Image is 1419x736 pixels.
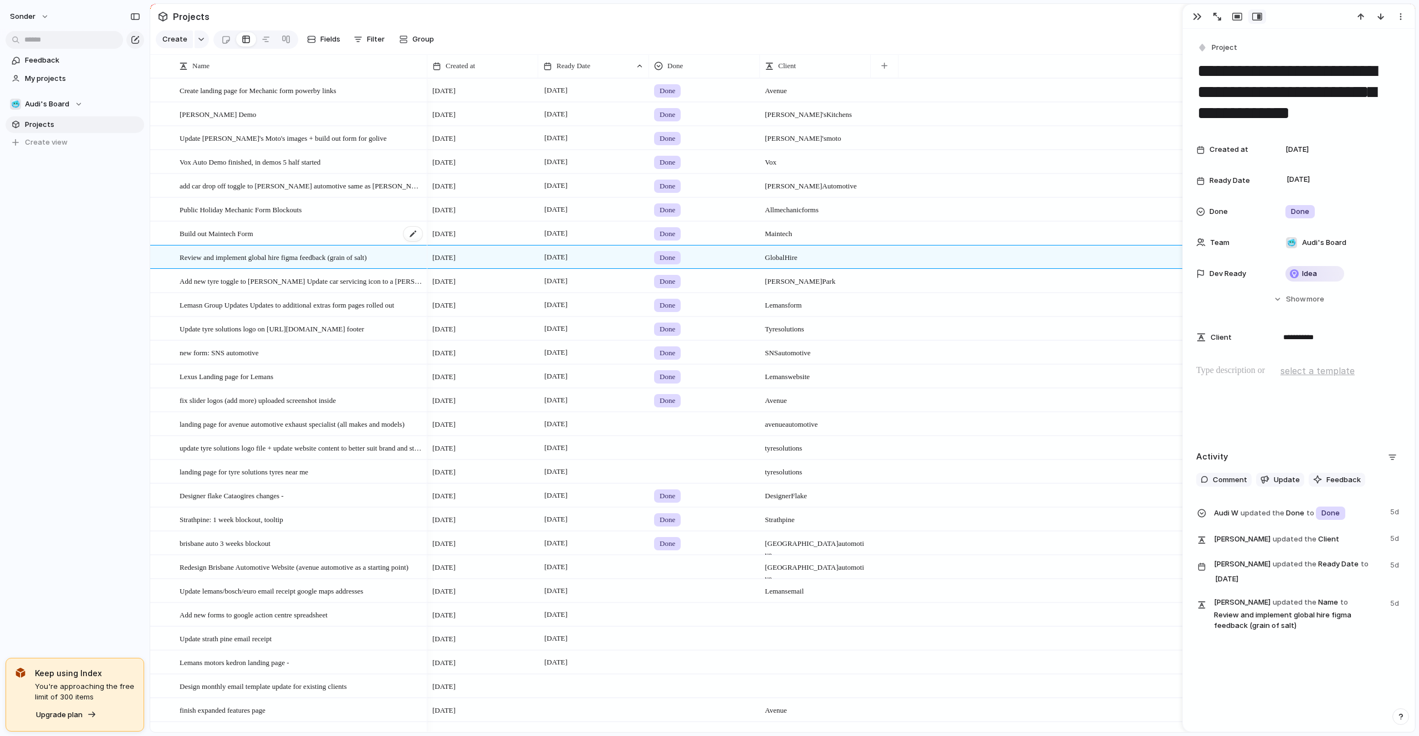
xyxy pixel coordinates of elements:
span: Avenue [760,699,870,716]
span: Lemans motors kedron landing page - [180,656,289,668]
span: Audi's Board [1302,237,1346,248]
span: [DATE] [542,131,570,145]
span: Created at [446,60,475,71]
span: fix slider logos (add more) uploaded screenshot inside [180,393,336,406]
span: Ready Date [1214,558,1384,587]
span: Tyre solutions [760,318,870,335]
span: Lemans form [760,294,870,311]
span: updated the [1241,508,1284,519]
span: Audi's Board [25,99,69,110]
button: Feedback [1309,473,1365,487]
span: Done [660,85,675,96]
span: Feedback [1326,474,1361,485]
span: Feedback [25,55,140,66]
span: sonder [10,11,35,22]
button: Create [156,30,193,48]
span: Done [660,181,675,192]
span: Create [162,34,187,45]
span: [DATE] [432,300,456,311]
span: [DATE] [542,513,570,526]
span: updated the [1273,534,1316,545]
span: [DATE] [542,84,570,97]
a: My projects [6,70,144,87]
span: [DATE] [542,155,570,168]
span: landing page for tyre solutions tyres near me [180,465,308,478]
span: Update strath pine email receipt [180,632,272,645]
span: Add new tyre toggle to [PERSON_NAME] Update car servicing icon to a [PERSON_NAME] Make trye ‘’tyr... [180,274,423,287]
button: Group [394,30,440,48]
span: [DATE] [542,227,570,240]
span: Maintech [760,222,870,239]
span: Idea [1302,268,1317,279]
span: [DATE] [432,562,456,573]
span: [DATE] [432,419,456,430]
span: [DATE] [432,228,456,239]
span: [DATE] [542,608,570,621]
span: [DATE] [432,85,456,96]
span: updated the [1273,597,1316,608]
span: Done [660,324,675,335]
span: [DATE] [542,346,570,359]
a: Projects [6,116,144,133]
span: Public Holiday Mechanic Form Blockouts [180,203,302,216]
span: [GEOGRAPHIC_DATA] automotive [760,556,870,584]
span: avenue automotive [760,413,870,430]
span: [DATE] [1284,173,1313,186]
span: Done [660,490,675,502]
span: Projects [171,7,212,27]
button: Showmore [1196,289,1401,309]
span: [DATE] [432,157,456,168]
span: [DATE] [432,490,456,502]
span: [DATE] [432,395,456,406]
span: Fields [320,34,340,45]
span: [DATE] [542,441,570,454]
span: [DATE] [542,393,570,407]
span: Created at [1209,144,1248,155]
span: Client [1214,531,1384,546]
span: Done [660,347,675,359]
button: Project [1195,40,1241,56]
span: [DATE] [432,443,456,454]
span: 5d [1390,558,1401,571]
span: more [1306,294,1324,305]
span: [DATE] [432,705,456,716]
span: Done [660,395,675,406]
span: Update lemans/bosch/euro email receipt google maps addresses [180,584,363,597]
span: [DATE] [542,632,570,645]
span: add car drop off toggle to [PERSON_NAME] automotive same as [PERSON_NAME] stay overnight for cale... [180,179,423,192]
span: Designer Flake [760,484,870,502]
span: [DATE] [432,633,456,645]
h2: Activity [1196,451,1228,463]
span: [DATE] [542,108,570,121]
span: Filter [367,34,385,45]
button: Fields [303,30,345,48]
span: You're approaching the free limit of 300 items [35,681,135,703]
button: sonder [5,8,55,25]
span: Done [660,276,675,287]
span: [DATE] [542,203,570,216]
span: [DATE] [542,584,570,597]
span: Build out Maintech Form [180,227,253,239]
span: finish expanded features page [180,703,266,716]
span: [DATE] [432,586,456,597]
span: Done [1214,504,1384,521]
span: [PERSON_NAME] Automotive [760,175,870,192]
span: [DATE] [542,489,570,502]
span: Done [660,109,675,120]
span: [DATE] [1212,573,1242,586]
span: Vox Auto Demo finished, in demos 5 half started [180,155,320,168]
span: Designer flake Cataogires changes - [180,489,284,502]
span: [DATE] [432,610,456,621]
span: Project [1212,42,1237,53]
span: update tyre solutions logo file + update website content to better suit brand and store locations [180,441,423,454]
span: [DATE] [542,298,570,311]
span: 5d [1390,531,1401,544]
span: Dev Ready [1209,268,1246,279]
span: [PERSON_NAME] Demo [180,108,256,120]
span: 5d [1390,504,1401,518]
span: Team [1210,237,1229,248]
span: [DATE] [432,657,456,668]
span: [PERSON_NAME] [1214,534,1270,545]
span: [DATE] [432,324,456,335]
div: 🥶 [1286,237,1297,248]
